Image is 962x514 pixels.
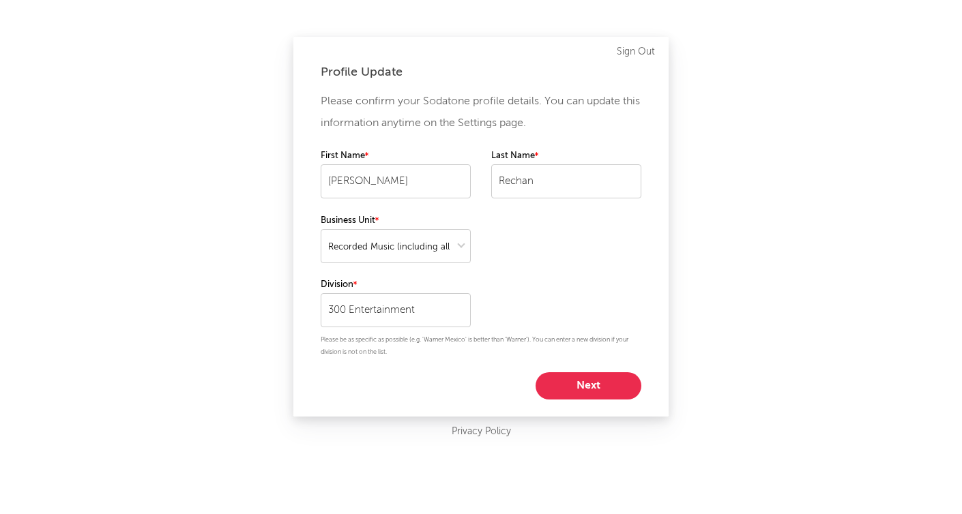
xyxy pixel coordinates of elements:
input: Your first name [321,164,471,198]
button: Next [536,372,641,399]
input: Your division [321,293,471,327]
label: Business Unit [321,213,471,229]
input: Your last name [491,164,641,198]
label: Last Name [491,148,641,164]
div: Profile Update [321,64,641,80]
label: Division [321,277,471,293]
label: First Name [321,148,471,164]
p: Please be as specific as possible (e.g. 'Warner Mexico' is better than 'Warner'). You can enter a... [321,334,641,359]
a: Sign Out [617,44,655,60]
p: Please confirm your Sodatone profile details. You can update this information anytime on the Sett... [321,91,641,134]
a: Privacy Policy [452,423,511,440]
